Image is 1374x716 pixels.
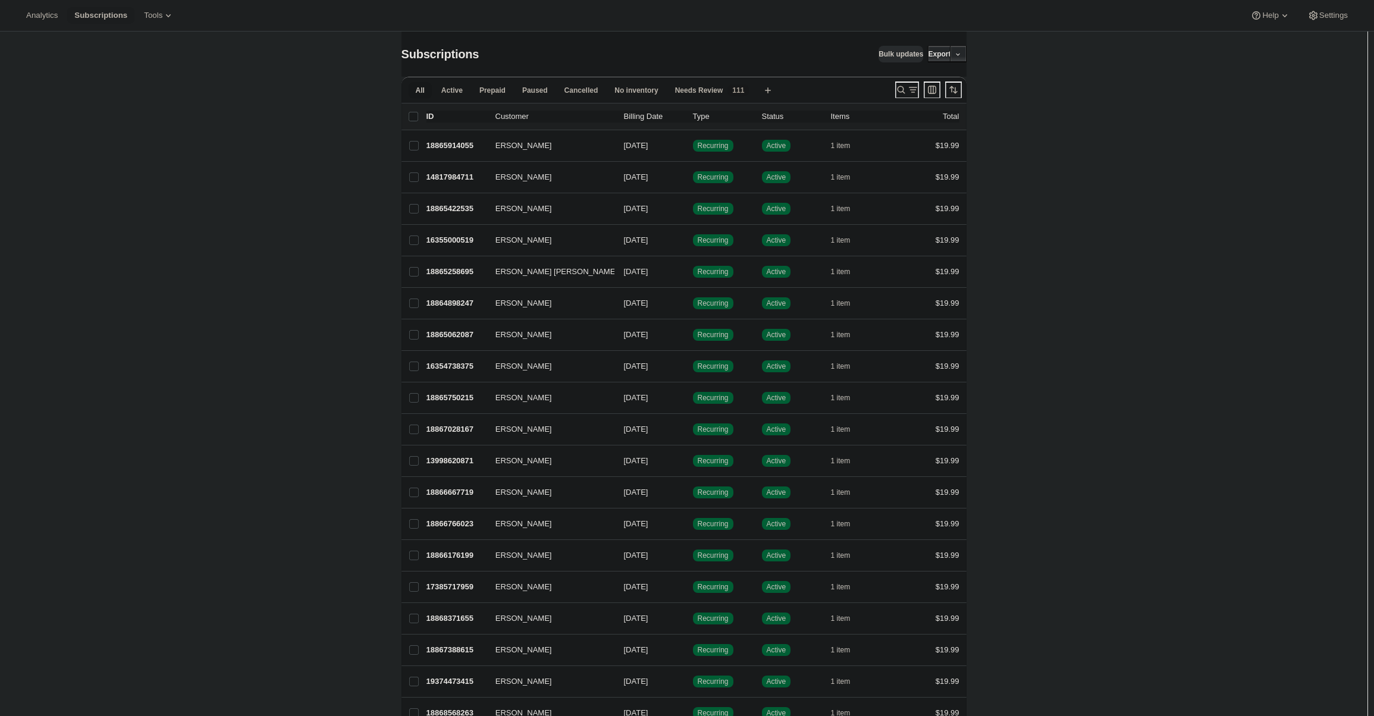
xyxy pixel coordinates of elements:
p: 18866667719 [426,486,486,498]
span: [DATE] [624,330,648,339]
div: 18867388615[PERSON_NAME][DATE]SuccessRecurringSuccessActive1 item$19.99 [426,642,959,658]
span: [PERSON_NAME] [488,455,552,467]
p: 14817984711 [426,171,486,183]
span: Recurring [698,362,729,371]
span: [PERSON_NAME] [488,140,552,152]
p: Billing Date [624,111,683,123]
div: 18867028167[PERSON_NAME][DATE]SuccessRecurringSuccessActive1 item$19.99 [426,421,959,438]
span: [PERSON_NAME] [PERSON_NAME] [488,266,617,278]
p: 18865422535 [426,203,486,215]
div: 18865062087[PERSON_NAME][DATE]SuccessRecurringSuccessActive1 item$19.99 [426,326,959,343]
button: 1 item [831,453,864,469]
button: [PERSON_NAME] [488,199,607,218]
p: 16355000519 [426,234,486,246]
span: [DATE] [624,519,648,528]
span: $19.99 [936,267,959,276]
span: 1 item [831,299,851,308]
span: $19.99 [936,141,959,150]
span: Active [767,172,786,182]
span: All [416,86,425,95]
span: Active [767,488,786,497]
span: 1 item [831,204,851,213]
span: [DATE] [624,551,648,560]
span: $19.99 [936,393,959,402]
span: [PERSON_NAME] [488,581,552,593]
p: 18866176199 [426,549,486,561]
span: Active [767,519,786,529]
span: Recurring [698,299,729,308]
span: $19.99 [936,519,959,528]
p: 16354738375 [426,360,486,372]
div: 16354738375[PERSON_NAME][DATE]SuccessRecurringSuccessActive1 item$19.99 [426,358,959,375]
span: Recurring [698,582,729,592]
button: [PERSON_NAME] [488,672,607,691]
button: 1 item [831,358,864,375]
button: 1 item [831,579,864,595]
div: 19374473415[PERSON_NAME][DATE]SuccessRecurringSuccessActive1 item$19.99 [426,673,959,690]
span: Prepaid [479,86,506,95]
button: 1 item [831,421,864,438]
span: Active [767,456,786,466]
p: Status [762,111,821,123]
button: [PERSON_NAME] [488,388,607,407]
button: 1 item [831,516,864,532]
button: 1 item [831,137,864,154]
span: Recurring [698,172,729,182]
p: Total [943,111,959,123]
span: Recurring [698,645,729,655]
span: Cancelled [564,86,598,95]
span: $19.99 [936,299,959,307]
span: Active [767,299,786,308]
div: 18865258695[PERSON_NAME] [PERSON_NAME][DATE]SuccessRecurringSuccessActive1 item$19.99 [426,263,959,280]
button: 1 item [831,326,864,343]
button: [PERSON_NAME] [488,325,607,344]
div: 17385717959[PERSON_NAME][DATE]SuccessRecurringSuccessActive1 item$19.99 [426,579,959,595]
button: Analytics [19,7,65,24]
button: [PERSON_NAME] [PERSON_NAME] [488,262,607,281]
span: [PERSON_NAME] [488,360,552,372]
button: 1 item [831,642,864,658]
span: 1 item [831,267,851,277]
span: [DATE] [624,141,648,150]
p: 13998620871 [426,455,486,467]
span: 1 item [831,614,851,623]
button: Create new view [758,82,777,99]
div: 16355000519[PERSON_NAME][DATE]SuccessRecurringSuccessActive1 item$19.99 [426,232,959,249]
span: [PERSON_NAME] [488,329,552,341]
span: 1 item [831,645,851,655]
span: Recurring [698,551,729,560]
p: 18865914055 [426,140,486,152]
span: Active [767,582,786,592]
span: 1 item [831,551,851,560]
span: 1 item [831,330,851,340]
span: 1 item [831,519,851,529]
button: [PERSON_NAME] [488,483,607,502]
p: 17385717959 [426,581,486,593]
span: $19.99 [936,362,959,370]
span: [PERSON_NAME] [488,518,552,530]
span: Recurring [698,204,729,213]
span: $19.99 [936,582,959,591]
p: 18865062087 [426,329,486,341]
span: Recurring [698,393,729,403]
span: 1 item [831,235,851,245]
span: $19.99 [936,204,959,213]
span: [DATE] [624,582,648,591]
span: [DATE] [624,299,648,307]
span: 1 item [831,456,851,466]
span: $19.99 [936,645,959,654]
span: 1 item [831,141,851,150]
span: Active [767,614,786,623]
span: [PERSON_NAME] [488,297,552,309]
span: Active [767,204,786,213]
button: [PERSON_NAME] [488,231,607,250]
button: [PERSON_NAME] [488,136,607,155]
span: Recurring [698,267,729,277]
div: 14817984711[PERSON_NAME][DATE]SuccessRecurringSuccessActive1 item$19.99 [426,169,959,186]
span: [DATE] [624,677,648,686]
span: [DATE] [624,614,648,623]
button: [PERSON_NAME] [488,168,607,187]
span: $19.99 [936,614,959,623]
button: 1 item [831,263,864,280]
span: 1 item [831,393,851,403]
